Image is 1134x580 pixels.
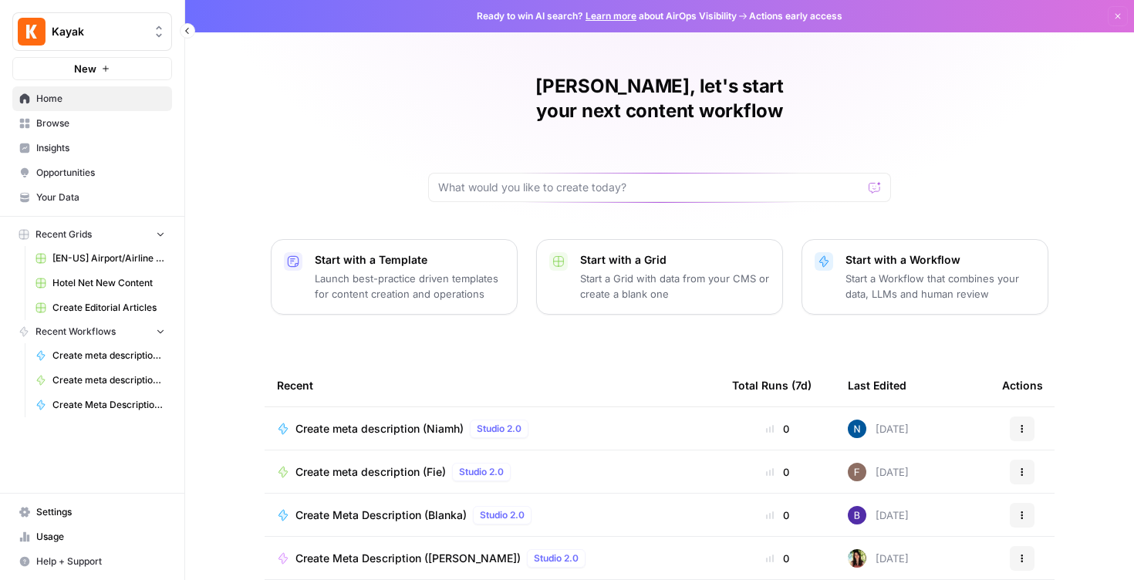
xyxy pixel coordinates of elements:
[848,364,906,406] div: Last Edited
[12,111,172,136] a: Browse
[480,508,525,522] span: Studio 2.0
[848,549,909,568] div: [DATE]
[52,24,145,39] span: Kayak
[12,160,172,185] a: Opportunities
[35,325,116,339] span: Recent Workflows
[732,507,823,523] div: 0
[18,18,46,46] img: Kayak Logo
[732,551,823,566] div: 0
[848,420,909,438] div: [DATE]
[52,301,165,315] span: Create Editorial Articles
[52,373,165,387] span: Create meta description (Fie)
[732,464,823,480] div: 0
[580,271,770,302] p: Start a Grid with data from your CMS or create a blank one
[438,180,862,195] input: What would you like to create today?
[459,465,504,479] span: Studio 2.0
[29,368,172,393] a: Create meta description (Fie)
[534,551,579,565] span: Studio 2.0
[277,463,707,481] a: Create meta description (Fie)Studio 2.0
[36,530,165,544] span: Usage
[74,61,96,76] span: New
[29,295,172,320] a: Create Editorial Articles
[277,364,707,406] div: Recent
[732,364,812,406] div: Total Runs (7d)
[36,191,165,204] span: Your Data
[536,239,783,315] button: Start with a GridStart a Grid with data from your CMS or create a blank one
[29,393,172,417] a: Create Meta Description (Blanka)
[36,92,165,106] span: Home
[848,506,909,524] div: [DATE]
[477,422,521,436] span: Studio 2.0
[29,246,172,271] a: [EN-US] Airport/Airline Content Refresh
[36,555,165,568] span: Help + Support
[12,549,172,574] button: Help + Support
[36,166,165,180] span: Opportunities
[315,252,505,268] p: Start with a Template
[12,524,172,549] a: Usage
[580,252,770,268] p: Start with a Grid
[271,239,518,315] button: Start with a TemplateLaunch best-practice driven templates for content creation and operations
[12,136,172,160] a: Insights
[477,9,737,23] span: Ready to win AI search? about AirOps Visibility
[52,276,165,290] span: Hotel Net New Content
[848,463,909,481] div: [DATE]
[29,343,172,368] a: Create meta description (Niamh)
[295,421,464,437] span: Create meta description (Niamh)
[12,57,172,80] button: New
[428,74,891,123] h1: [PERSON_NAME], let's start your next content workflow
[12,12,172,51] button: Workspace: Kayak
[52,349,165,362] span: Create meta description (Niamh)
[277,420,707,438] a: Create meta description (Niamh)Studio 2.0
[29,271,172,295] a: Hotel Net New Content
[36,116,165,130] span: Browse
[12,500,172,524] a: Settings
[315,271,505,302] p: Launch best-practice driven templates for content creation and operations
[35,228,92,241] span: Recent Grids
[845,252,1035,268] p: Start with a Workflow
[848,549,866,568] img: e4v89f89x2fg3vu1gtqy01mqi6az
[295,551,521,566] span: Create Meta Description ([PERSON_NAME])
[1002,364,1043,406] div: Actions
[848,463,866,481] img: tctyxljblf40chzqxflm8vgl4vpd
[277,549,707,568] a: Create Meta Description ([PERSON_NAME])Studio 2.0
[36,141,165,155] span: Insights
[848,420,866,438] img: n7pe0zs00y391qjouxmgrq5783et
[12,86,172,111] a: Home
[52,398,165,412] span: Create Meta Description (Blanka)
[802,239,1048,315] button: Start with a WorkflowStart a Workflow that combines your data, LLMs and human review
[848,506,866,524] img: jvddonxhcv6d8mdj523g41zi7sv7
[295,507,467,523] span: Create Meta Description (Blanka)
[12,223,172,246] button: Recent Grids
[749,9,842,23] span: Actions early access
[845,271,1035,302] p: Start a Workflow that combines your data, LLMs and human review
[586,10,636,22] a: Learn more
[277,506,707,524] a: Create Meta Description (Blanka)Studio 2.0
[12,320,172,343] button: Recent Workflows
[52,251,165,265] span: [EN-US] Airport/Airline Content Refresh
[12,185,172,210] a: Your Data
[732,421,823,437] div: 0
[295,464,446,480] span: Create meta description (Fie)
[36,505,165,519] span: Settings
